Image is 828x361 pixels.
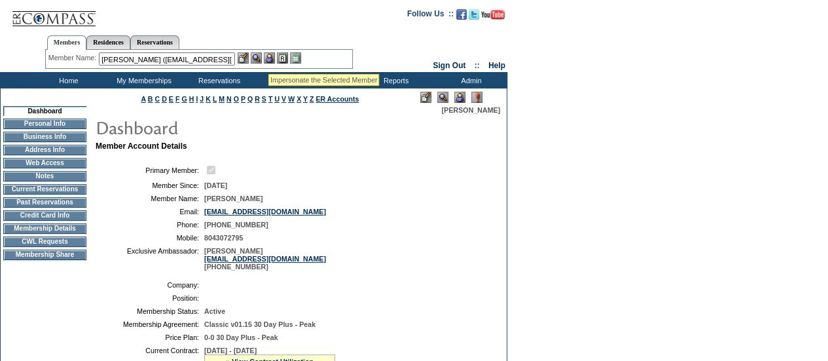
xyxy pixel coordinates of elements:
[189,95,194,103] a: H
[407,8,454,24] td: Follow Us ::
[303,95,308,103] a: Y
[101,221,199,229] td: Phone:
[204,181,227,189] span: [DATE]
[196,95,198,103] a: I
[3,223,86,234] td: Membership Details
[204,234,243,242] span: 8043072795
[3,145,86,155] td: Address Info
[288,95,295,103] a: W
[101,181,199,189] td: Member Since:
[204,247,326,271] span: [PERSON_NAME] [PHONE_NUMBER]
[357,72,432,88] td: Reports
[456,13,467,21] a: Become our fan on Facebook
[262,95,266,103] a: S
[200,95,204,103] a: J
[3,132,86,142] td: Business Info
[420,92,431,103] img: Edit Mode
[315,95,359,103] a: ER Accounts
[475,61,480,70] span: ::
[204,195,262,202] span: [PERSON_NAME]
[268,95,273,103] a: T
[48,52,99,64] div: Member Name:
[255,95,260,103] a: R
[204,208,326,216] a: [EMAIL_ADDRESS][DOMAIN_NAME]
[454,92,465,103] img: Impersonate
[96,142,187,151] b: Member Account Details
[481,10,505,20] img: Subscribe to our YouTube Channel
[169,95,173,103] a: E
[204,320,315,328] span: Classic v01.15 30 Day Plus - Peak
[101,281,199,289] td: Company:
[86,35,130,49] a: Residences
[3,106,86,116] td: Dashboard
[281,95,286,103] a: V
[3,184,86,195] td: Current Reservations
[442,106,500,114] span: [PERSON_NAME]
[101,164,199,176] td: Primary Member:
[204,255,326,263] a: [EMAIL_ADDRESS][DOMAIN_NAME]
[433,61,465,70] a: Sign Out
[175,95,180,103] a: F
[204,347,257,354] span: [DATE] - [DATE]
[226,95,232,103] a: N
[3,158,86,168] td: Web Access
[297,95,301,103] a: X
[469,13,479,21] a: Follow us on Twitter
[95,114,357,140] img: pgTtlDashboard.gif
[206,95,211,103] a: K
[101,333,199,341] td: Price Plan:
[456,9,467,20] img: Become our fan on Facebook
[469,9,479,20] img: Follow us on Twitter
[3,171,86,181] td: Notes
[101,320,199,328] td: Membership Agreement:
[255,72,357,88] td: Vacation Collection
[437,92,448,103] img: View Mode
[471,92,482,103] img: Log Concern/Member Elevation
[290,52,301,64] img: b_calculator.gif
[488,61,505,70] a: Help
[180,72,255,88] td: Reservations
[3,250,86,260] td: Membership Share
[101,294,199,302] td: Position:
[204,221,268,229] span: [PHONE_NUMBER]
[277,52,288,64] img: Reservations
[154,95,160,103] a: C
[162,95,167,103] a: D
[3,210,86,221] td: Credit Card Info
[432,72,507,88] td: Admin
[270,76,377,84] div: Impersonate the Selected Member
[274,95,279,103] a: U
[219,95,225,103] a: M
[234,95,239,103] a: O
[181,95,187,103] a: G
[148,95,153,103] a: B
[101,208,199,216] td: Email:
[101,247,199,271] td: Exclusive Ambassador:
[481,13,505,21] a: Subscribe to our YouTube Channel
[101,234,199,242] td: Mobile:
[3,237,86,247] td: CWL Requests
[204,307,225,315] span: Active
[105,72,180,88] td: My Memberships
[264,52,275,64] img: Impersonate
[247,95,253,103] a: Q
[130,35,179,49] a: Reservations
[101,307,199,315] td: Membership Status:
[204,333,278,341] span: 0-0 30 Day Plus - Peak
[310,95,314,103] a: Z
[3,119,86,129] td: Personal Info
[29,72,105,88] td: Home
[238,52,249,64] img: b_edit.gif
[213,95,217,103] a: L
[251,52,262,64] img: View
[141,95,146,103] a: A
[3,197,86,208] td: Past Reservations
[47,35,87,50] a: Members
[101,195,199,202] td: Member Name:
[241,95,245,103] a: P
